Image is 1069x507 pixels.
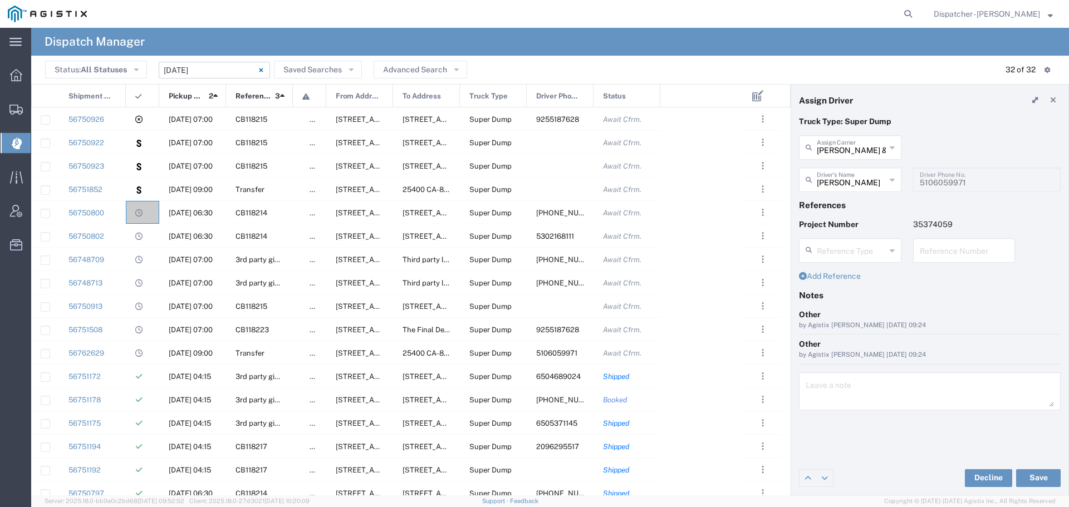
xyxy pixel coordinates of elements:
span: . . . [762,416,764,430]
span: Shipped [603,466,630,474]
span: Third party location, Paradise, California, United States [403,255,669,264]
span: The Final Destination is not defined yet, Placerville, California, United States [403,326,734,334]
span: . . . [762,229,764,243]
span: 3675 Potrero Hills Ln, Suisun City, California, 94585, United States [403,139,513,147]
span: CB118215 [236,115,267,124]
span: 9255187628 [536,326,579,334]
span: 09/09/2025, 09:00 [169,349,213,357]
a: 56751852 [68,185,102,194]
span: [DATE] 10:20:09 [264,498,310,504]
span: Reference [236,85,271,108]
span: 530-723-3008 [536,209,602,217]
button: ... [755,415,771,431]
span: . . . [762,253,764,266]
span: false [310,372,326,381]
button: Decline [965,469,1012,487]
span: Status [603,85,626,108]
span: 6501 Florin Perkins Rd, Sacramento, California, United States [336,372,507,381]
span: Super Dump [469,139,512,147]
span: CB118214 [236,232,267,240]
a: 56751192 [68,466,101,474]
span: CB118217 [236,442,267,451]
span: . . . [762,393,764,406]
button: ... [755,252,771,267]
button: Dispatcher - [PERSON_NAME] [933,7,1053,21]
button: ... [755,485,771,501]
span: false [310,139,326,147]
span: Shipped [603,372,630,381]
button: Status:All Statuses [45,61,147,78]
span: 2096295517 [536,442,579,451]
span: 3675 Potrero Hills Ln, Suisun City, California, 94585, United States [403,209,513,217]
span: Super Dump [469,232,512,240]
h4: References [799,200,1061,210]
button: ... [755,111,771,127]
button: ... [755,181,771,197]
span: 09/09/2025, 07:00 [169,139,213,147]
span: Booked [603,396,627,404]
span: false [310,255,326,264]
span: 3rd party giveaway [236,372,300,381]
h4: Notes [799,290,1061,300]
span: Super Dump [469,115,512,124]
span: 5302168111 [536,232,574,240]
a: 56750922 [68,139,104,147]
span: . . . [762,486,764,500]
button: ... [755,205,771,220]
span: false [310,302,326,311]
span: 3rd party giveaway [236,419,300,427]
a: 56751194 [68,442,101,451]
span: 5106059971 [536,349,577,357]
span: Pickup Date and Time [169,85,205,108]
a: 56751178 [68,396,101,404]
span: 530-867-7939 [536,489,602,498]
button: Saved Searches [274,61,362,78]
span: false [310,442,326,451]
span: 09/09/2025, 04:15 [169,442,211,451]
span: false [310,162,326,170]
span: 5365 Clark Rd, Paradise, California, 95969, United States [336,255,507,264]
span: 6505371145 [536,419,577,427]
span: Super Dump [469,349,512,357]
a: 56751172 [68,372,101,381]
span: Super Dump [469,419,512,427]
button: ... [755,298,771,314]
span: CB118215 [236,162,267,170]
span: Server: 2025.18.0-bb0e0c2bd68 [45,498,184,504]
span: 09/09/2025, 07:00 [169,326,213,334]
span: 7150 Meridian Rd, Vacaville, California, 95688, United States [336,489,447,498]
span: . . . [762,346,764,360]
span: 3675 Potrero Hills Ln, Suisun City, California, 94585, United States [403,162,513,170]
span: . . . [762,276,764,289]
span: 3675 Potrero Hills Ln, Suisun City, California, 94585, United States [403,489,513,498]
button: ... [755,392,771,407]
a: 56751508 [68,326,102,334]
span: Shipped [603,442,630,451]
span: 09/09/2025, 09:00 [169,185,213,194]
span: 2 [209,85,213,108]
a: 56750923 [68,162,104,170]
span: Dispatcher - Cameron Bowman [934,8,1040,20]
span: 20899 Antler Rd, Lakehead, California, United States [403,396,513,404]
span: Super Dump [469,442,512,451]
span: Super Dump [469,162,512,170]
h4: Dispatch Manager [45,28,145,56]
span: Transfer [236,185,264,194]
span: false [310,326,326,334]
div: Other [799,309,1061,321]
span: 6504689024 [536,372,581,381]
span: 6501 Florin Perkins Rd, Sacramento, California, United States [336,396,507,404]
span: 10936 Iron Mountain Rd, Redding, California, United States [403,466,513,474]
span: false [310,466,326,474]
span: 10936 Iron Mountain Rd, Redding, California, United States [403,442,513,451]
span: . . . [762,463,764,476]
span: Super Dump [469,372,512,381]
span: 6501 Florin Perkins Rd, Sacramento, California, United States [336,419,507,427]
span: 20899 Antler Rd, Lakehead, California, United States [403,372,513,381]
span: false [310,279,326,287]
a: 56748713 [68,279,102,287]
div: by Agistix [PERSON_NAME] [DATE] 09:24 [799,350,1061,360]
span: 7150 Meridian Rd, Vacaville, California, 95688, United States [336,162,447,170]
span: 09/09/2025, 07:00 [169,255,213,264]
button: Save [1016,469,1061,487]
